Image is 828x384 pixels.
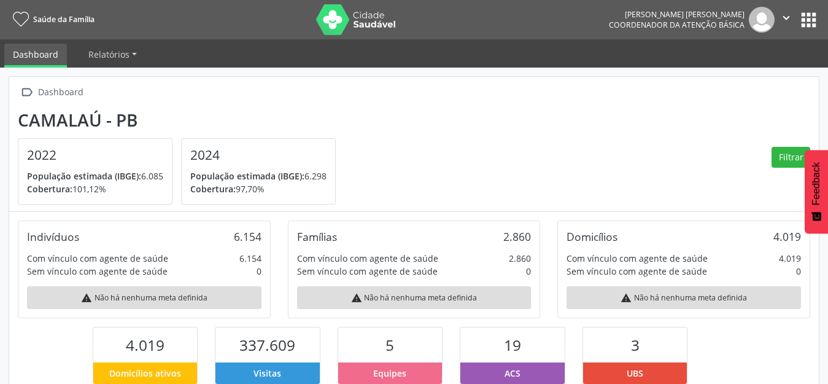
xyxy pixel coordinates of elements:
[297,252,438,265] div: Com vínculo com agente de saúde
[27,230,79,243] div: Indivíduos
[18,110,344,130] div: Camalaú - PB
[18,84,36,101] i: 
[239,335,295,355] span: 337.609
[385,335,394,355] span: 5
[627,367,643,380] span: UBS
[80,44,145,65] a: Relatórios
[773,230,801,243] div: 4.019
[509,252,531,265] div: 2.860
[4,44,67,68] a: Dashboard
[749,7,775,33] img: img
[190,147,327,163] h4: 2024
[81,292,92,304] i: warning
[775,7,798,33] button: 
[297,286,532,309] div: Não há nenhuma meta definida
[88,49,130,60] span: Relatórios
[526,265,531,278] div: 0
[27,170,163,182] p: 6.085
[504,335,521,355] span: 19
[126,335,164,355] span: 4.019
[27,252,168,265] div: Com vínculo com agente de saúde
[33,14,95,25] span: Saúde da Família
[567,265,707,278] div: Sem vínculo com agente de saúde
[18,84,85,101] a:  Dashboard
[297,230,337,243] div: Famílias
[798,9,819,31] button: apps
[257,265,261,278] div: 0
[190,182,327,195] p: 97,70%
[805,150,828,233] button: Feedback - Mostrar pesquisa
[27,147,163,163] h4: 2022
[190,170,304,182] span: População estimada (IBGE):
[27,183,72,195] span: Cobertura:
[297,265,438,278] div: Sem vínculo com agente de saúde
[234,230,261,243] div: 6.154
[772,147,810,168] button: Filtrar
[27,265,168,278] div: Sem vínculo com agente de saúde
[9,9,95,29] a: Saúde da Família
[27,286,261,309] div: Não há nenhuma meta definida
[779,252,801,265] div: 4.019
[631,335,640,355] span: 3
[567,252,708,265] div: Com vínculo com agente de saúde
[609,20,745,30] span: Coordenador da Atenção Básica
[109,367,181,380] span: Domicílios ativos
[27,170,141,182] span: População estimada (IBGE):
[503,230,531,243] div: 2.860
[567,230,617,243] div: Domicílios
[239,252,261,265] div: 6.154
[351,292,362,304] i: warning
[505,367,520,380] span: ACS
[253,367,281,380] span: Visitas
[27,182,163,195] p: 101,12%
[811,162,822,205] span: Feedback
[567,286,801,309] div: Não há nenhuma meta definida
[190,170,327,182] p: 6.298
[621,292,632,304] i: warning
[796,265,801,278] div: 0
[190,183,236,195] span: Cobertura:
[780,11,793,25] i: 
[373,367,406,380] span: Equipes
[609,9,745,20] div: [PERSON_NAME] [PERSON_NAME]
[36,84,85,101] div: Dashboard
